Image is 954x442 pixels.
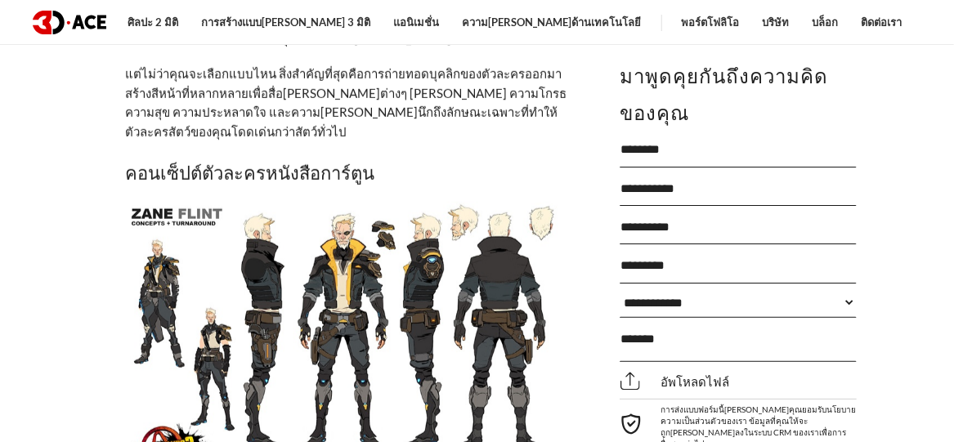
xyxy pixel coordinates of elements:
[394,16,440,29] font: แอนิเมชั่น
[126,66,567,138] font: แต่ไม่ว่าคุณจะเลือกแบบไหน สิ่งสำคัญที่สุดคือการถ่ายทอดบุคลิกของตัวละครออกมา สร้างสีหน้าที่หลากหลา...
[682,16,740,29] font: พอร์ตโฟลิโอ
[463,16,642,29] font: ความ[PERSON_NAME]ด้านเทคโนโลยี
[128,16,179,29] font: ศิลปะ 2 มิติ
[620,60,828,126] font: มาพูดคุยกันถึงความคิดของคุณ
[862,16,902,29] font: ติดต่อเรา
[126,158,375,185] font: คอนเซ็ปต์ตัวละครหนังสือการ์ตูน
[763,16,790,29] font: บริษัท
[202,16,371,29] font: การสร้างแบบ[PERSON_NAME] 3 มิติ
[661,373,729,388] font: อัพโหลดไฟล์
[813,16,839,29] font: บล็อก
[33,11,106,34] img: โลโก้สีเข้ม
